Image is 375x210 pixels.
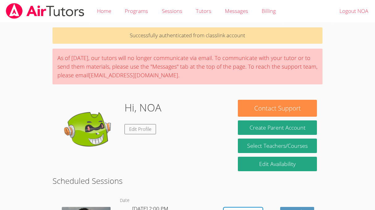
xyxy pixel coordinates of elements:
button: Contact Support [238,100,317,117]
a: Edit Availability [238,157,317,171]
a: Edit Profile [124,124,156,134]
button: Create Parent Account [238,120,317,135]
img: airtutors_banner-c4298cdbf04f3fff15de1276eac7730deb9818008684d7c2e4769d2f7ddbe033.png [5,3,85,19]
a: Select Teachers/Courses [238,139,317,153]
p: Successfully authenticated from classlink account [53,27,322,44]
div: As of [DATE], our tutors will no longer communicate via email. To communicate with your tutor or ... [53,49,322,84]
dt: Date [120,197,129,204]
h1: Hi, NOA [124,100,161,115]
h2: Scheduled Sessions [53,175,322,187]
span: Messages [225,7,248,14]
img: default.png [58,100,120,161]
